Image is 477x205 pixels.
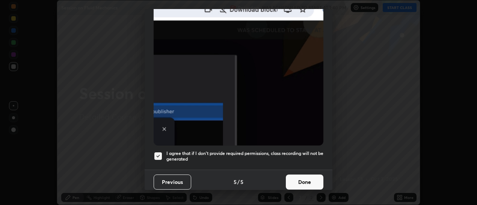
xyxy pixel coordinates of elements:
button: Previous [154,175,191,190]
h4: / [237,178,240,186]
h5: I agree that if I don't provide required permissions, class recording will not be generated [166,150,323,162]
button: Done [286,175,323,190]
h4: 5 [234,178,237,186]
h4: 5 [240,178,243,186]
